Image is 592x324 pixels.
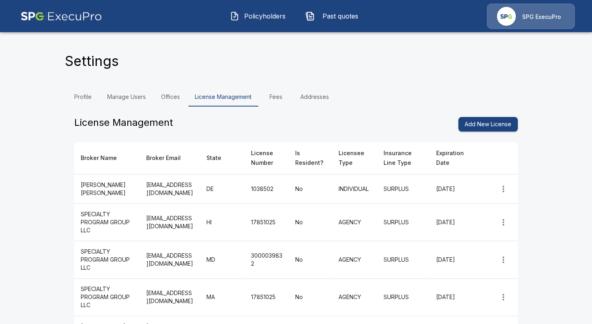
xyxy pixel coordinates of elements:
[458,117,518,132] button: Add New License
[377,279,429,316] td: SURPLUS
[244,204,288,241] td: 17851025
[65,87,527,107] div: Settings Tabs
[230,11,239,21] img: Policyholders Icon
[244,174,288,204] td: 1038502
[495,289,511,305] button: more
[495,214,511,230] button: more
[377,241,429,279] td: SURPLUS
[332,241,377,279] td: AGENCY
[289,174,332,204] td: No
[289,142,332,174] th: Is Resident?
[224,6,293,27] button: Policyholders IconPolicyholders
[429,241,476,279] td: [DATE]
[522,13,561,21] p: SPG ExecuPro
[429,142,476,174] th: Expiration Date
[188,87,258,107] a: License Management
[429,174,476,204] td: [DATE]
[20,4,102,29] img: AA Logo
[377,174,429,204] td: SURPLUS
[332,204,377,241] td: AGENCY
[332,279,377,316] td: AGENCY
[289,204,332,241] td: No
[377,142,429,174] th: Insurance Line Type
[497,7,516,26] img: Agency Icon
[74,204,140,241] td: SPECIALTY PROGRAM GROUP LLC
[332,174,377,204] td: INDIVIDUAL
[140,204,200,241] td: [EMAIL_ADDRESS][DOMAIN_NAME]
[140,142,200,174] th: Broker Email
[289,279,332,316] td: No
[429,279,476,316] td: [DATE]
[244,142,288,174] th: License Number
[140,174,200,204] td: [EMAIL_ADDRESS][DOMAIN_NAME]
[244,241,288,279] td: 3000039832
[487,4,575,29] a: Agency IconSPG ExecuPro
[65,53,119,70] h4: Settings
[74,116,173,129] h5: License Management
[332,142,377,174] th: Licensee Type
[200,204,244,241] td: HI
[200,142,244,174] th: State
[200,279,244,316] td: MA
[305,11,315,21] img: Past quotes Icon
[140,241,200,279] td: [EMAIL_ADDRESS][DOMAIN_NAME]
[429,204,476,241] td: [DATE]
[101,87,152,107] a: Manage Users
[200,174,244,204] td: DE
[289,241,332,279] td: No
[244,279,288,316] td: 17851025
[152,87,188,107] a: Offices
[495,252,511,268] button: more
[258,87,294,107] a: Fees
[74,142,140,174] th: Broker Name
[495,181,511,197] button: more
[299,6,368,27] button: Past quotes IconPast quotes
[65,87,101,107] a: Profile
[243,11,287,21] span: Policyholders
[74,174,140,204] td: [PERSON_NAME] [PERSON_NAME]
[294,87,335,107] a: Addresses
[140,279,200,316] td: [EMAIL_ADDRESS][DOMAIN_NAME]
[318,11,362,21] span: Past quotes
[74,241,140,279] td: SPECIALTY PROGRAM GROUP LLC
[377,204,429,241] td: SURPLUS
[200,241,244,279] td: MD
[74,279,140,316] td: SPECIALTY PROGRAM GROUP LLC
